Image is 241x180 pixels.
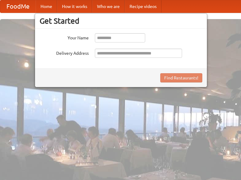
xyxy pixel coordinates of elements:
[40,16,202,26] h3: Get Started
[160,73,202,82] button: Find Restaurants!
[92,0,125,13] a: Who we are
[40,49,89,56] label: Delivery Address
[36,0,57,13] a: Home
[57,0,92,13] a: How it works
[125,0,161,13] a: Recipe videos
[0,0,36,13] a: FoodMe
[40,33,89,41] label: Your Name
